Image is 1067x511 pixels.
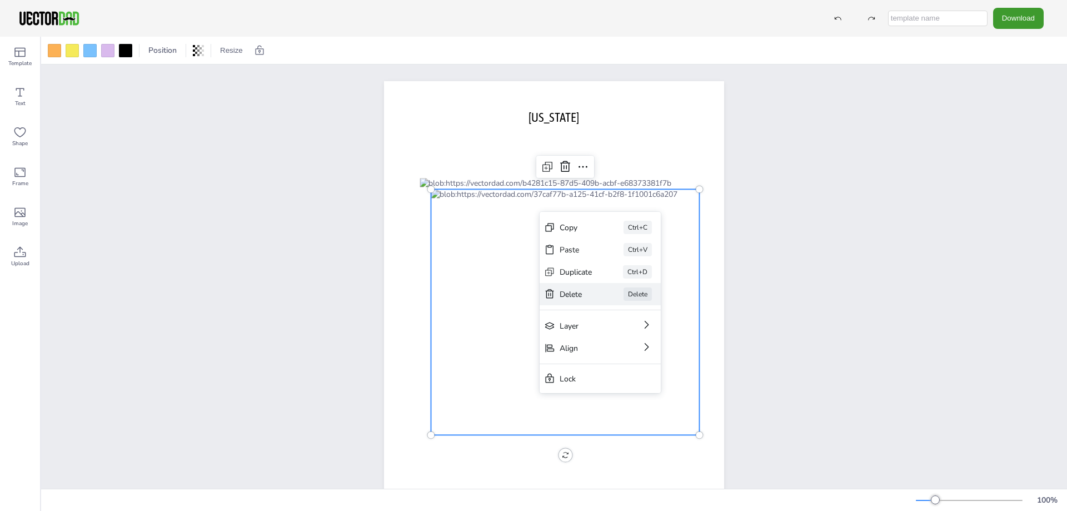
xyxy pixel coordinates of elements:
[216,42,247,59] button: Resize
[11,259,29,268] span: Upload
[624,287,652,301] div: Delete
[560,222,592,233] div: Copy
[888,11,988,26] input: template name
[560,343,610,354] div: Align
[560,245,592,255] div: Paste
[12,219,28,228] span: Image
[623,265,652,279] div: Ctrl+D
[146,45,179,56] span: Position
[18,10,81,27] img: VectorDad-1.png
[15,99,26,108] span: Text
[560,321,610,331] div: Layer
[560,289,592,300] div: Delete
[12,179,28,188] span: Frame
[12,139,28,148] span: Shape
[993,8,1044,28] button: Download
[8,59,32,68] span: Template
[624,243,652,256] div: Ctrl+V
[1034,495,1060,505] div: 100 %
[405,109,703,126] p: [US_STATE]
[624,221,652,234] div: Ctrl+C
[560,374,625,384] div: Lock
[560,267,592,277] div: Duplicate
